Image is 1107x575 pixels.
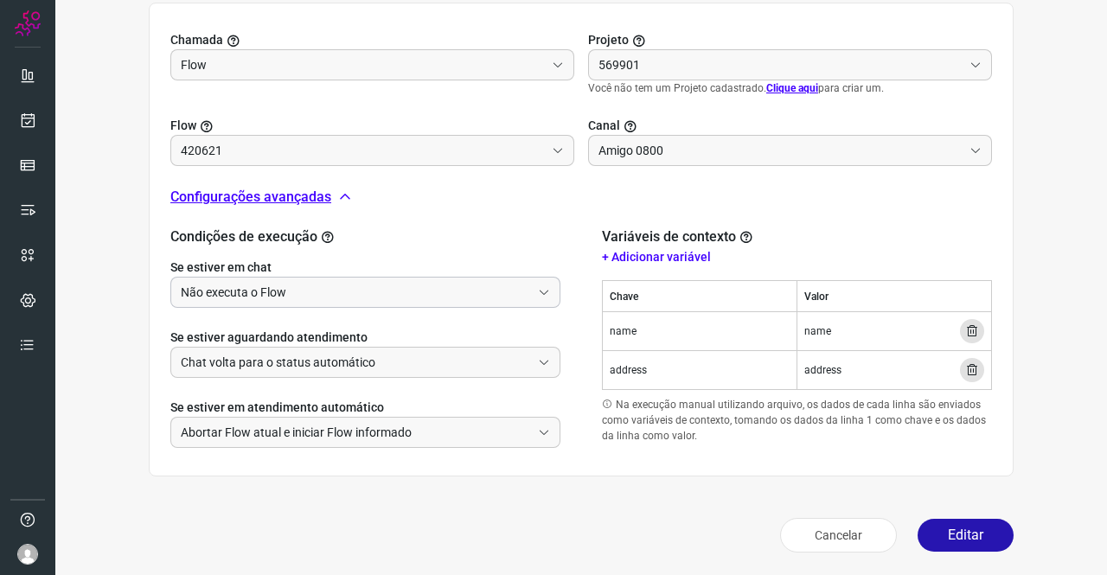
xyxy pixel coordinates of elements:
span: address [804,362,841,378]
span: Projeto [588,31,629,49]
td: name [603,312,797,351]
label: Se estiver em chat [170,259,560,277]
label: Se estiver aguardando atendimento [170,329,560,347]
h2: Variáveis de contexto [602,228,757,245]
input: Selecionar projeto [598,50,963,80]
h2: Condições de execução [170,228,560,245]
input: Selecione [181,278,531,307]
p: Você não tem um Projeto cadastrado. para criar um. [588,80,992,96]
button: Editar [918,519,1014,552]
a: Clique aqui [766,82,818,94]
th: Valor [797,281,992,312]
span: name [804,323,831,339]
p: + Adicionar variável [602,248,992,266]
label: Se estiver em atendimento automático [170,399,560,417]
input: Você precisa criar/selecionar um Projeto. [181,136,545,165]
input: Selecione um canal [598,136,963,165]
input: Selecione [181,348,531,377]
img: avatar-user-boy.jpg [17,544,38,565]
span: Chamada [170,31,223,49]
span: Canal [588,117,620,135]
button: Cancelar [780,518,897,553]
img: Logo [15,10,41,36]
p: Na execução manual utilizando arquivo, os dados de cada linha são enviados como variáveis de cont... [602,397,992,444]
input: Selecione [181,418,531,447]
th: Chave [603,281,797,312]
input: Selecionar projeto [181,50,545,80]
td: address [603,351,797,390]
p: Configurações avançadas [170,187,331,208]
span: Flow [170,117,196,135]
